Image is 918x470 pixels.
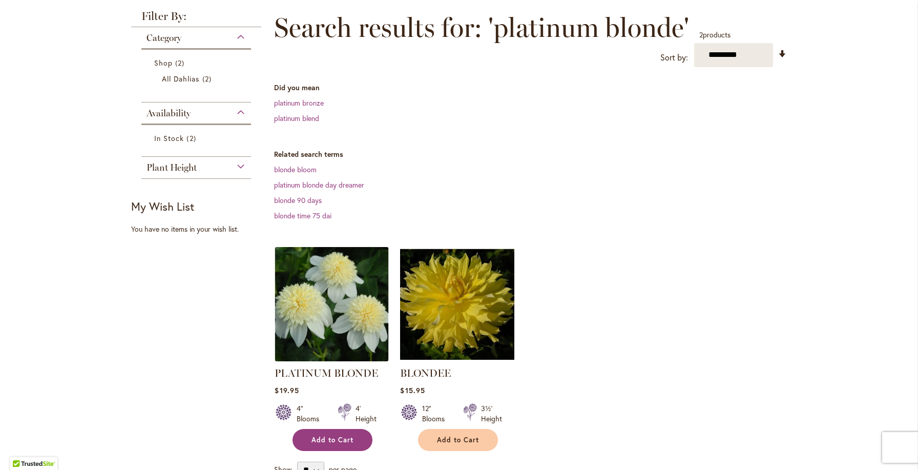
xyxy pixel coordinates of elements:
p: products [699,27,731,43]
a: All Dahlias [162,73,233,84]
img: Blondee [400,247,514,361]
a: blonde time 75 dai [274,211,331,220]
span: Shop [154,58,173,68]
div: 4" Blooms [297,403,325,424]
div: 3½' Height [481,403,502,424]
dt: Related search terms [274,149,787,159]
span: Plant Height [147,162,197,173]
a: BLONDEE [400,367,451,379]
label: Sort by: [660,48,688,67]
a: platinum bronze [274,98,324,108]
img: PLATINUM BLONDE [275,247,389,361]
span: Search results for: 'platinum blonde' [274,12,689,43]
strong: My Wish List [131,199,194,214]
span: 2 [202,73,214,84]
span: Add to Cart [437,436,479,444]
span: 2 [175,57,187,68]
a: PLATINUM BLONDE [275,367,378,379]
dt: Did you mean [274,83,787,93]
a: blonde 90 days [274,195,322,205]
a: PLATINUM BLONDE [275,354,389,363]
span: $19.95 [275,385,299,395]
iframe: Launch Accessibility Center [8,434,36,462]
span: Category [147,32,181,44]
span: In Stock [154,133,184,143]
a: Shop [154,57,241,68]
a: platinum blonde day dreamer [274,180,364,190]
button: Add to Cart [418,429,498,451]
span: 2 [186,133,198,144]
a: In Stock 2 [154,133,241,144]
span: $15.95 [400,385,425,395]
div: 12" Blooms [422,403,451,424]
strong: Filter By: [131,11,261,27]
span: All Dahlias [162,74,200,84]
span: Availability [147,108,191,119]
a: blonde bloom [274,165,317,174]
div: 4' Height [356,403,377,424]
span: 2 [699,30,703,39]
button: Add to Cart [293,429,372,451]
span: Add to Cart [311,436,353,444]
div: You have no items in your wish list. [131,224,268,234]
a: Blondee [400,354,514,363]
a: platinum blend [274,113,319,123]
